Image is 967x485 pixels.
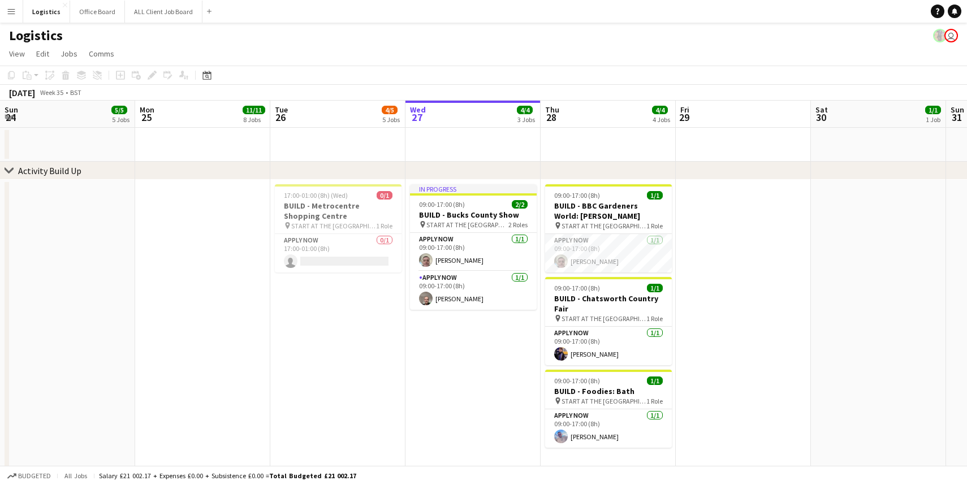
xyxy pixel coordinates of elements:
[70,88,81,97] div: BST
[925,106,941,114] span: 1/1
[543,111,559,124] span: 28
[679,111,689,124] span: 29
[275,184,402,272] app-job-card: 17:00-01:00 (8h) (Wed)0/1BUILD - Metrocentre Shopping Centre START AT THE [GEOGRAPHIC_DATA]1 Role...
[112,115,129,124] div: 5 Jobs
[646,397,663,405] span: 1 Role
[545,293,672,314] h3: BUILD - Chatsworth Country Fair
[23,1,70,23] button: Logistics
[273,111,288,124] span: 26
[125,1,202,23] button: ALL Client Job Board
[275,234,402,272] app-card-role: APPLY NOW0/117:00-01:00 (8h)
[410,271,537,310] app-card-role: APPLY NOW1/109:00-17:00 (8h)[PERSON_NAME]
[382,106,398,114] span: 4/5
[9,49,25,59] span: View
[32,46,54,61] a: Edit
[89,49,114,59] span: Comms
[545,234,672,272] app-card-role: APPLY NOW1/109:00-17:00 (8h)[PERSON_NAME]
[408,111,426,124] span: 27
[410,184,537,193] div: In progress
[9,87,35,98] div: [DATE]
[562,222,646,230] span: START AT THE [GEOGRAPHIC_DATA]
[291,222,376,230] span: START AT THE [GEOGRAPHIC_DATA]
[944,29,958,42] app-user-avatar: Julie Renhard Gray
[37,88,66,97] span: Week 35
[426,220,508,229] span: START AT THE [GEOGRAPHIC_DATA]
[84,46,119,61] a: Comms
[647,191,663,200] span: 1/1
[545,370,672,448] app-job-card: 09:00-17:00 (8h)1/1BUILD - Foodies: Bath START AT THE [GEOGRAPHIC_DATA]1 RoleAPPLY NOW1/109:00-17...
[382,115,400,124] div: 5 Jobs
[545,386,672,396] h3: BUILD - Foodies: Bath
[562,314,646,323] span: START AT THE [GEOGRAPHIC_DATA]
[512,200,528,209] span: 2/2
[562,397,646,405] span: START AT THE [GEOGRAPHIC_DATA]
[926,115,940,124] div: 1 Job
[70,1,125,23] button: Office Board
[545,409,672,448] app-card-role: APPLY NOW1/109:00-17:00 (8h)[PERSON_NAME]
[62,471,89,480] span: All jobs
[419,200,465,209] span: 09:00-17:00 (8h)
[545,277,672,365] app-job-card: 09:00-17:00 (8h)1/1BUILD - Chatsworth Country Fair START AT THE [GEOGRAPHIC_DATA]1 RoleAPPLY NOW1...
[410,105,426,115] span: Wed
[377,191,392,200] span: 0/1
[111,106,127,114] span: 5/5
[653,115,670,124] div: 4 Jobs
[545,201,672,221] h3: BUILD - BBC Gardeners World: [PERSON_NAME]
[410,184,537,310] app-job-card: In progress09:00-17:00 (8h)2/2BUILD - Bucks County Show START AT THE [GEOGRAPHIC_DATA]2 RolesAPPL...
[545,327,672,365] app-card-role: APPLY NOW1/109:00-17:00 (8h)[PERSON_NAME]
[646,222,663,230] span: 1 Role
[6,470,53,482] button: Budgeted
[269,471,356,480] span: Total Budgeted £21 002.17
[410,233,537,271] app-card-role: APPLY NOW1/109:00-17:00 (8h)[PERSON_NAME]
[647,376,663,385] span: 1/1
[545,105,559,115] span: Thu
[243,106,265,114] span: 11/11
[814,111,828,124] span: 30
[410,210,537,220] h3: BUILD - Bucks County Show
[951,105,964,115] span: Sun
[275,105,288,115] span: Tue
[646,314,663,323] span: 1 Role
[275,201,402,221] h3: BUILD - Metrocentre Shopping Centre
[933,29,947,42] app-user-avatar: Desiree Ramsey
[61,49,77,59] span: Jobs
[508,220,528,229] span: 2 Roles
[5,46,29,61] a: View
[647,284,663,292] span: 1/1
[3,111,18,124] span: 24
[18,472,51,480] span: Budgeted
[99,471,356,480] div: Salary £21 002.17 + Expenses £0.00 + Subsistence £0.00 =
[815,105,828,115] span: Sat
[376,222,392,230] span: 1 Role
[9,27,63,44] h1: Logistics
[554,376,600,385] span: 09:00-17:00 (8h)
[652,106,668,114] span: 4/4
[140,105,154,115] span: Mon
[56,46,82,61] a: Jobs
[138,111,154,124] span: 25
[545,184,672,272] app-job-card: 09:00-17:00 (8h)1/1BUILD - BBC Gardeners World: [PERSON_NAME] START AT THE [GEOGRAPHIC_DATA]1 Rol...
[680,105,689,115] span: Fri
[554,191,600,200] span: 09:00-17:00 (8h)
[517,115,535,124] div: 3 Jobs
[949,111,964,124] span: 31
[517,106,533,114] span: 4/4
[36,49,49,59] span: Edit
[554,284,600,292] span: 09:00-17:00 (8h)
[284,191,348,200] span: 17:00-01:00 (8h) (Wed)
[5,105,18,115] span: Sun
[18,165,81,176] div: Activity Build Up
[243,115,265,124] div: 8 Jobs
